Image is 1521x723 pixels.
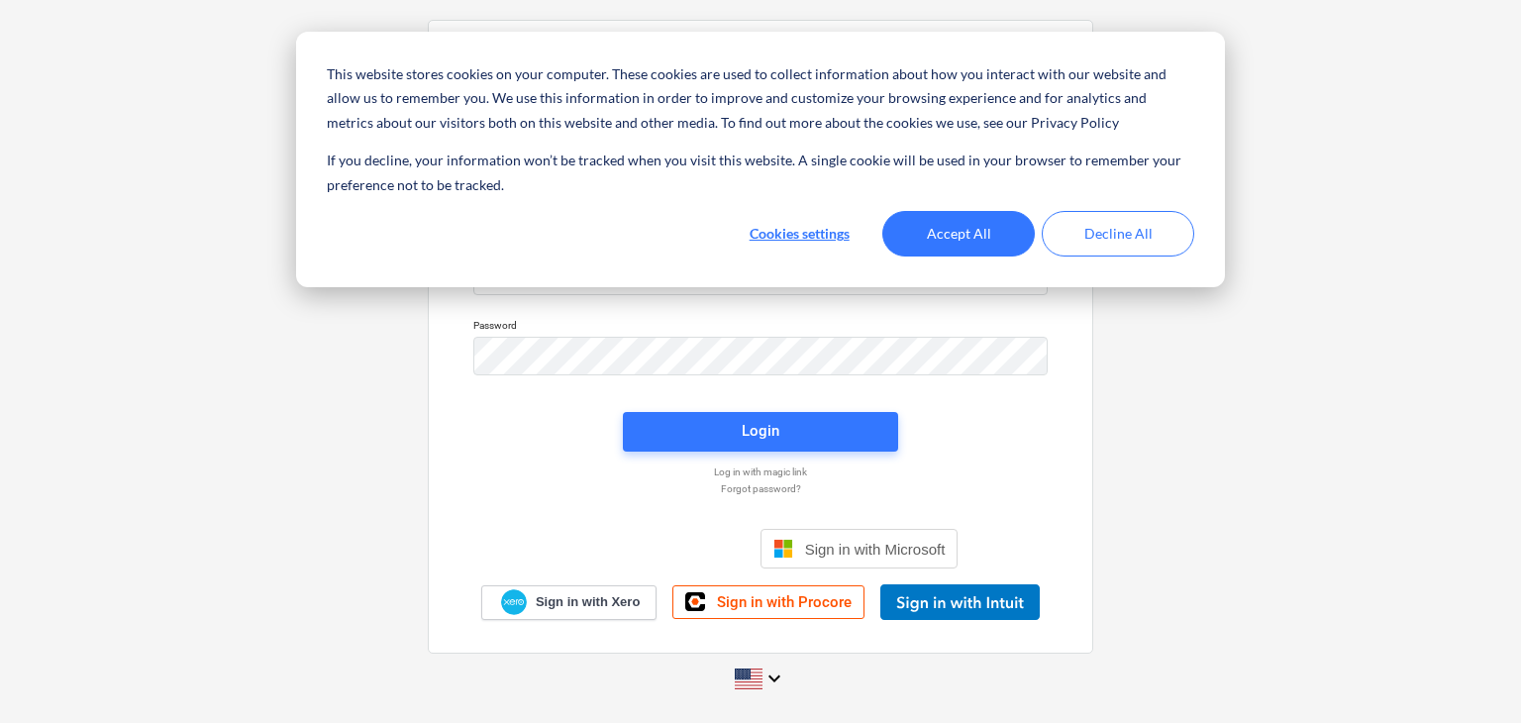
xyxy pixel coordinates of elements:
img: Xero logo [501,589,527,616]
div: Login [742,418,779,444]
img: Microsoft logo [773,539,793,559]
div: Cookie banner [296,32,1225,287]
p: If you decline, your information won’t be tracked when you visit this website. A single cookie wi... [327,149,1194,197]
iframe: Sign in with Google Button [554,527,755,570]
i: keyboard_arrow_down [762,667,786,690]
a: Log in with magic link [463,465,1058,478]
button: Cookies settings [723,211,875,257]
a: Forgot password? [463,482,1058,495]
iframe: Chat Widget [1422,628,1521,723]
p: Password [473,319,1048,336]
a: Sign in with Procore [672,585,864,619]
button: Accept All [882,211,1035,257]
span: Sign in with Microsoft [805,541,946,558]
span: Sign in with Xero [536,593,640,611]
button: Login [623,412,898,452]
button: Decline All [1042,211,1194,257]
a: Sign in with Xero [481,585,658,620]
span: Sign in with Procore [717,593,852,611]
p: This website stores cookies on your computer. These cookies are used to collect information about... [327,62,1194,136]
